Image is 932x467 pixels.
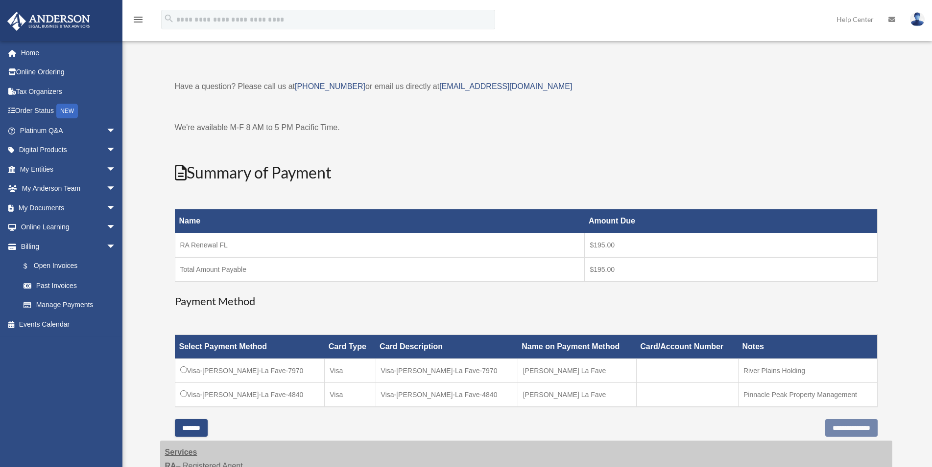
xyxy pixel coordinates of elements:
th: Card/Account Number [636,335,738,359]
div: NEW [56,104,78,118]
td: Visa [325,383,376,407]
td: RA Renewal FL [175,233,585,258]
a: Manage Payments [14,295,126,315]
img: User Pic [910,12,925,26]
a: Platinum Q&Aarrow_drop_down [7,121,131,140]
a: menu [132,17,144,25]
td: [PERSON_NAME] La Fave [518,383,636,407]
th: Name [175,209,585,233]
a: Home [7,43,131,63]
td: [PERSON_NAME] La Fave [518,359,636,383]
th: Card Type [325,335,376,359]
i: menu [132,14,144,25]
p: Have a question? Please call us at or email us directly at [175,80,878,93]
h3: Payment Method [175,294,878,309]
th: Notes [739,335,878,359]
td: Visa-[PERSON_NAME]-La Fave-4840 [376,383,518,407]
a: Events Calendar [7,314,131,334]
a: Past Invoices [14,276,126,295]
td: Pinnacle Peak Property Management [739,383,878,407]
a: Order StatusNEW [7,101,131,121]
i: search [164,13,174,24]
span: arrow_drop_down [106,179,126,199]
td: River Plains Holding [739,359,878,383]
span: arrow_drop_down [106,140,126,160]
td: Visa-[PERSON_NAME]-La Fave-7970 [376,359,518,383]
span: $ [29,260,34,272]
h2: Summary of Payment [175,162,878,184]
a: [EMAIL_ADDRESS][DOMAIN_NAME] [439,82,572,90]
td: Total Amount Payable [175,257,585,282]
th: Name on Payment Method [518,335,636,359]
a: My Anderson Teamarrow_drop_down [7,179,131,199]
td: Visa-[PERSON_NAME]-La Fave-4840 [175,383,325,407]
span: arrow_drop_down [106,121,126,141]
img: Anderson Advisors Platinum Portal [4,12,93,31]
a: Digital Productsarrow_drop_down [7,140,131,160]
th: Amount Due [585,209,877,233]
th: Card Description [376,335,518,359]
a: Billingarrow_drop_down [7,237,126,256]
span: arrow_drop_down [106,159,126,179]
td: Visa-[PERSON_NAME]-La Fave-7970 [175,359,325,383]
span: arrow_drop_down [106,198,126,218]
a: My Entitiesarrow_drop_down [7,159,131,179]
a: $Open Invoices [14,256,121,276]
span: arrow_drop_down [106,237,126,257]
a: Online Ordering [7,63,131,82]
a: [PHONE_NUMBER] [295,82,365,90]
td: $195.00 [585,257,877,282]
span: arrow_drop_down [106,218,126,238]
p: We're available M-F 8 AM to 5 PM Pacific Time. [175,121,878,134]
strong: Services [165,448,197,456]
a: My Documentsarrow_drop_down [7,198,131,218]
th: Select Payment Method [175,335,325,359]
td: $195.00 [585,233,877,258]
a: Tax Organizers [7,82,131,101]
a: Online Learningarrow_drop_down [7,218,131,237]
td: Visa [325,359,376,383]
